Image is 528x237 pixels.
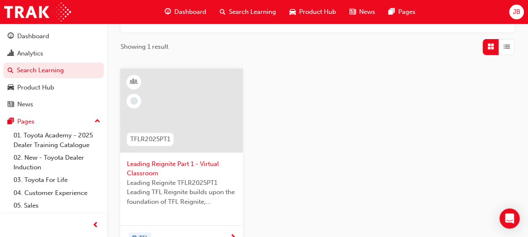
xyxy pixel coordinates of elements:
span: car-icon [8,84,14,92]
a: Search Learning [3,63,104,78]
a: Analytics [3,46,104,61]
button: Pages [3,114,104,129]
div: Dashboard [17,32,49,41]
span: guage-icon [165,7,171,17]
span: news-icon [8,101,14,108]
span: car-icon [289,7,296,17]
a: Dashboard [3,29,104,44]
span: Grid [488,42,494,52]
a: 04. Customer Experience [10,187,104,200]
span: learningResourceType_INSTRUCTOR_LED-icon [131,76,137,87]
a: news-iconNews [343,3,382,21]
span: Product Hub [299,7,336,17]
span: search-icon [8,67,13,74]
span: Showing 1 result [121,42,168,52]
span: search-icon [220,7,226,17]
span: News [359,7,375,17]
span: JB [512,7,520,17]
span: pages-icon [8,118,14,126]
span: Pages [398,7,415,17]
a: News [3,97,104,112]
div: Open Intercom Messenger [499,208,520,229]
a: Product Hub [3,80,104,95]
span: Leading Reignite TFLR2025PT1 Leading TFL Reignite builds upon the foundation of TFL Reignite, rea... [127,178,236,207]
img: Trak [4,3,71,21]
span: chart-icon [8,50,14,58]
span: List [504,42,510,52]
a: 05. Sales [10,199,104,212]
span: up-icon [95,116,100,127]
a: car-iconProduct Hub [283,3,343,21]
span: learningRecordVerb_NONE-icon [130,97,138,105]
span: news-icon [349,7,356,17]
a: pages-iconPages [382,3,422,21]
span: TFLR2025PT1 [130,134,170,144]
div: Pages [17,117,34,126]
div: Analytics [17,49,43,58]
a: 06. Electrification (EV & Hybrid) [10,212,104,234]
span: Dashboard [174,7,206,17]
span: pages-icon [389,7,395,17]
a: 01. Toyota Academy - 2025 Dealer Training Catalogue [10,129,104,151]
a: guage-iconDashboard [158,3,213,21]
span: Leading Reignite Part 1 - Virtual Classroom [127,159,236,178]
button: JB [509,5,524,19]
a: 03. Toyota For Life [10,174,104,187]
div: Product Hub [17,83,54,92]
div: News [17,100,33,109]
span: guage-icon [8,33,14,40]
span: Search Learning [229,7,276,17]
a: 02. New - Toyota Dealer Induction [10,151,104,174]
span: prev-icon [92,220,99,231]
a: search-iconSearch Learning [213,3,283,21]
button: DashboardAnalyticsSearch LearningProduct HubNews [3,27,104,114]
